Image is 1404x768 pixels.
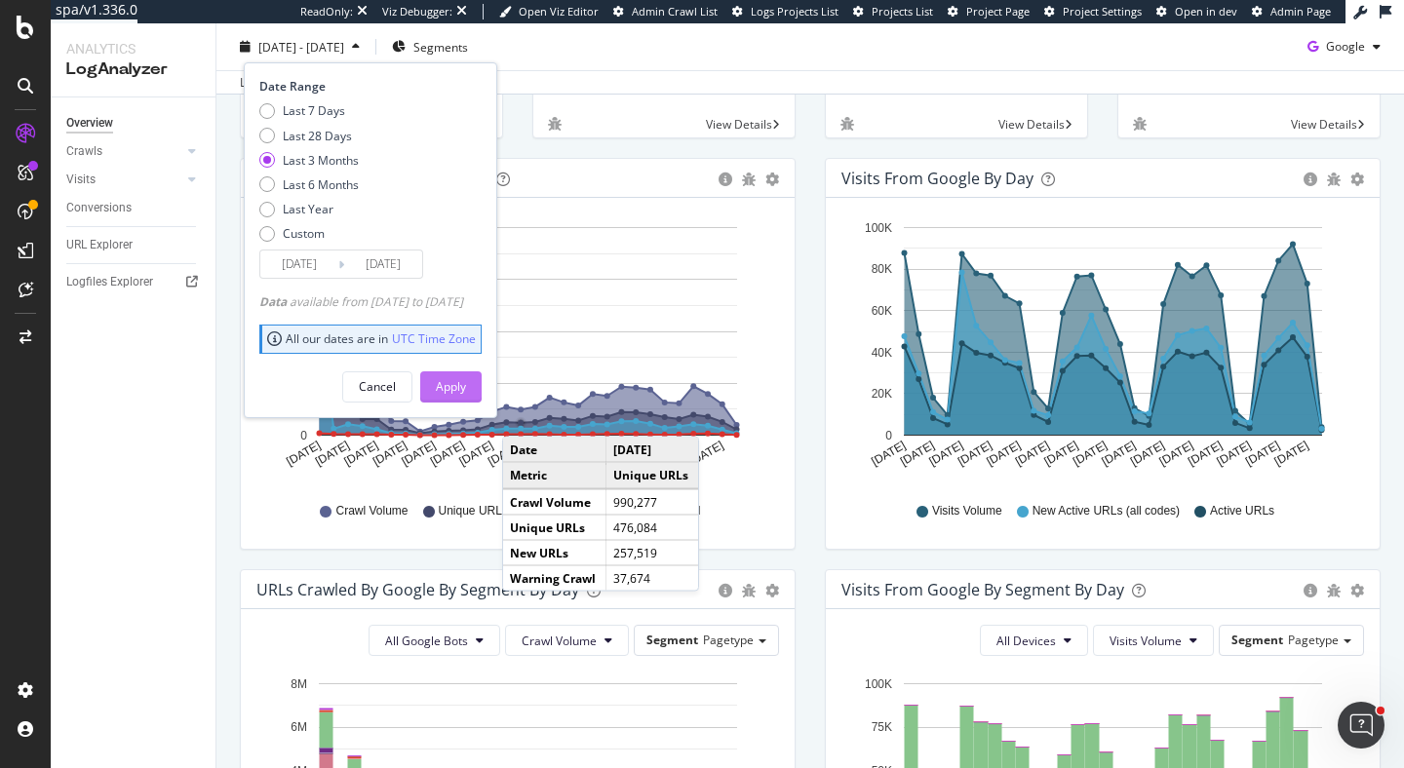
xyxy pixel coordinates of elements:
[413,38,468,55] span: Segments
[232,31,368,62] button: [DATE] - [DATE]
[1327,584,1341,597] div: bug
[382,4,452,19] div: Viz Debugger:
[1033,503,1180,519] span: New Active URLs (all codes)
[955,439,994,469] text: [DATE]
[742,173,756,186] div: bug
[1044,4,1142,19] a: Project Settings
[742,584,756,597] div: bug
[872,387,892,401] text: 20K
[66,113,202,134] a: Overview
[300,4,353,19] div: ReadOnly:
[948,4,1030,19] a: Project Page
[606,565,698,591] td: 37,674
[456,439,495,469] text: [DATE]
[385,633,468,649] span: All Google Bots
[765,173,779,186] div: gear
[313,439,352,469] text: [DATE]
[259,293,290,310] span: Data
[1326,38,1365,55] span: Google
[258,38,344,55] span: [DATE] - [DATE]
[66,170,96,190] div: Visits
[1157,439,1196,469] text: [DATE]
[66,235,133,255] div: URL Explorer
[1063,4,1142,19] span: Project Settings
[632,4,718,19] span: Admin Crawl List
[1291,116,1357,133] span: View Details
[399,439,438,469] text: [DATE]
[1252,4,1331,19] a: Admin Page
[283,201,333,217] div: Last Year
[687,439,726,469] text: [DATE]
[646,632,698,648] span: Segment
[1231,632,1283,648] span: Segment
[1071,439,1110,469] text: [DATE]
[291,720,307,734] text: 6M
[1288,632,1339,648] span: Pagetype
[503,488,606,515] td: Crawl Volume
[284,439,323,469] text: [DATE]
[359,378,396,395] div: Cancel
[66,141,102,162] div: Crawls
[283,151,359,168] div: Last 3 Months
[66,272,153,292] div: Logfiles Explorer
[259,78,477,95] div: Date Range
[499,4,599,19] a: Open Viz Editor
[392,330,476,347] a: UTC Time Zone
[898,439,937,469] text: [DATE]
[872,304,892,318] text: 60K
[1100,439,1139,469] text: [DATE]
[872,263,892,277] text: 80K
[926,439,965,469] text: [DATE]
[1215,439,1254,469] text: [DATE]
[66,198,132,218] div: Conversions
[503,515,606,540] td: Unique URLs
[344,250,422,278] input: End Date
[1156,4,1237,19] a: Open in dev
[522,633,597,649] span: Crawl Volume
[1304,584,1317,597] div: circle-info
[259,225,359,242] div: Custom
[885,429,892,442] text: 0
[706,116,772,133] span: View Details
[259,201,359,217] div: Last Year
[1350,584,1364,597] div: gear
[66,272,202,292] a: Logfiles Explorer
[548,117,562,131] div: bug
[719,584,732,597] div: circle-info
[869,439,908,469] text: [DATE]
[256,213,779,484] svg: A chart.
[613,4,718,19] a: Admin Crawl List
[966,4,1030,19] span: Project Page
[370,439,409,469] text: [DATE]
[703,632,754,648] span: Pagetype
[369,625,500,656] button: All Google Bots
[996,633,1056,649] span: All Devices
[503,438,606,463] td: Date
[291,677,307,691] text: 8M
[865,221,892,235] text: 100K
[260,250,338,278] input: Start Date
[256,580,579,599] div: URLs Crawled by Google By Segment By Day
[259,176,359,193] div: Last 6 Months
[1133,117,1147,131] div: bug
[1110,633,1182,649] span: Visits Volume
[1093,625,1214,656] button: Visits Volume
[1338,702,1384,749] iframe: Intercom live chat
[341,439,380,469] text: [DATE]
[259,127,359,143] div: Last 28 Days
[300,429,307,442] text: 0
[932,503,1002,519] span: Visits Volume
[719,173,732,186] div: circle-info
[732,4,838,19] a: Logs Projects List
[865,677,892,691] text: 100K
[841,213,1364,484] svg: A chart.
[283,102,345,119] div: Last 7 Days
[872,346,892,360] text: 40K
[439,503,508,519] span: Unique URLs
[872,4,933,19] span: Projects List
[1327,173,1341,186] div: bug
[841,169,1033,188] div: Visits from Google by day
[66,39,200,58] div: Analytics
